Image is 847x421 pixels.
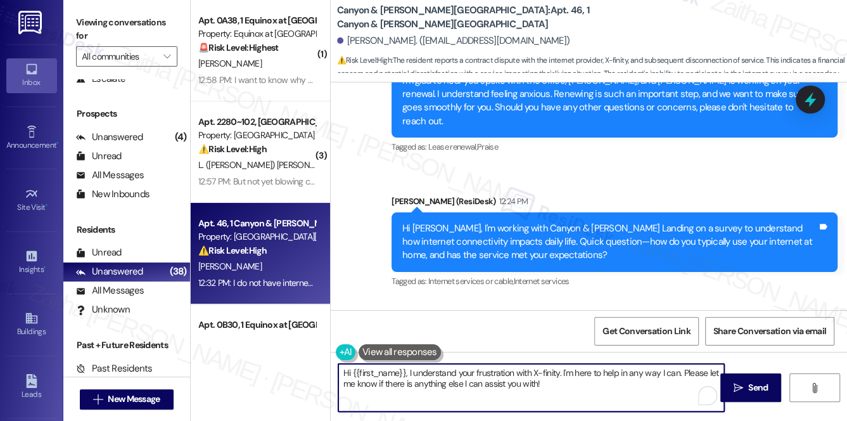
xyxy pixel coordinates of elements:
span: Praise [477,141,498,152]
span: • [44,263,46,272]
b: Canyon & [PERSON_NAME][GEOGRAPHIC_DATA]: Apt. 46, 1 Canyon & [PERSON_NAME][GEOGRAPHIC_DATA] [337,4,590,31]
img: ResiDesk Logo [18,11,44,34]
span: : The resident reports a contract dispute with the internet provider, X-finity, and subsequent di... [337,54,847,94]
div: 12:57 PM: But not yet blowing cold air [198,176,332,187]
div: Past + Future Residents [63,339,190,352]
i:  [734,383,743,393]
div: Unanswered [76,265,143,278]
div: Property: Equinox at [GEOGRAPHIC_DATA] [198,27,315,41]
div: Unread [76,150,122,163]
i:  [93,394,103,405]
div: Unanswered [76,131,143,144]
button: New Message [80,389,174,410]
span: New Message [108,392,160,406]
div: Hi [PERSON_NAME], I'm working with Canyon & [PERSON_NAME] Landing on a survey to understand how i... [402,222,817,262]
strong: ⚠️ Risk Level: High [198,143,267,155]
a: Site Visit • [6,183,57,217]
span: • [46,201,48,210]
div: Past Residents [76,362,153,375]
div: [PERSON_NAME]. ([EMAIL_ADDRESS][DOMAIN_NAME]) [337,34,570,48]
button: Get Conversation Link [594,317,698,346]
span: Share Conversation via email [713,325,826,338]
span: [PERSON_NAME] [198,261,262,272]
div: Property: [GEOGRAPHIC_DATA][PERSON_NAME] [198,230,315,243]
div: Tagged as: [392,138,837,156]
div: Apt. 46, 1 Canyon & [PERSON_NAME][GEOGRAPHIC_DATA] [198,217,315,230]
div: Unknown [76,303,130,316]
span: L. ([PERSON_NAME]) [PERSON_NAME] [198,159,340,171]
a: Insights • [6,245,57,280]
a: Inbox [6,58,57,93]
textarea: To enrich screen reader interactions, please activate Accessibility in Grammarly extension settings [338,364,725,411]
div: Apt. 0A38, 1 Equinox at [GEOGRAPHIC_DATA] [198,14,315,27]
strong: ⚠️ Risk Level: High [337,55,392,65]
button: Share Conversation via email [705,317,834,346]
div: New Inbounds [76,188,150,201]
input: All communities [82,46,157,67]
span: Internet services or cable , [428,276,513,287]
a: Buildings [6,308,57,342]
span: Lease renewal , [428,141,477,152]
div: (38) [167,262,190,282]
span: • [56,139,58,148]
div: Prospects [63,107,190,120]
div: I'm glad to hear you spoke with the office, [PERSON_NAME], and [PERSON_NAME] is working on your r... [402,74,817,129]
span: Get Conversation Link [602,325,690,338]
div: Unread [76,246,122,259]
i:  [163,51,170,62]
div: Apt. 2280~102, [GEOGRAPHIC_DATA] [198,115,315,129]
div: Escalate [76,72,125,86]
div: Tagged as: [392,272,837,290]
span: [PERSON_NAME] [198,58,262,69]
strong: 🚨 Risk Level: Highest [198,42,279,53]
a: Leads [6,370,57,405]
div: 12:24 PM [496,195,528,208]
div: Property: [GEOGRAPHIC_DATA] [198,129,315,142]
div: Apt. 0B30, 1 Equinox at [GEOGRAPHIC_DATA] [198,318,315,332]
button: Send [720,373,782,402]
span: Send [748,381,768,394]
strong: ⚠️ Risk Level: High [198,245,267,256]
span: Internet services [513,276,569,287]
label: Viewing conversations for [76,13,177,46]
div: All Messages [76,284,144,297]
div: (4) [172,127,190,147]
div: All Messages [76,169,144,182]
div: Residents [63,223,190,236]
i:  [810,383,819,393]
div: 12:58 PM: I want to know why when I'm at work working hard to pay my bills my vehicle is getting ... [198,74,726,86]
div: [PERSON_NAME] (ResiDesk) [392,195,837,212]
